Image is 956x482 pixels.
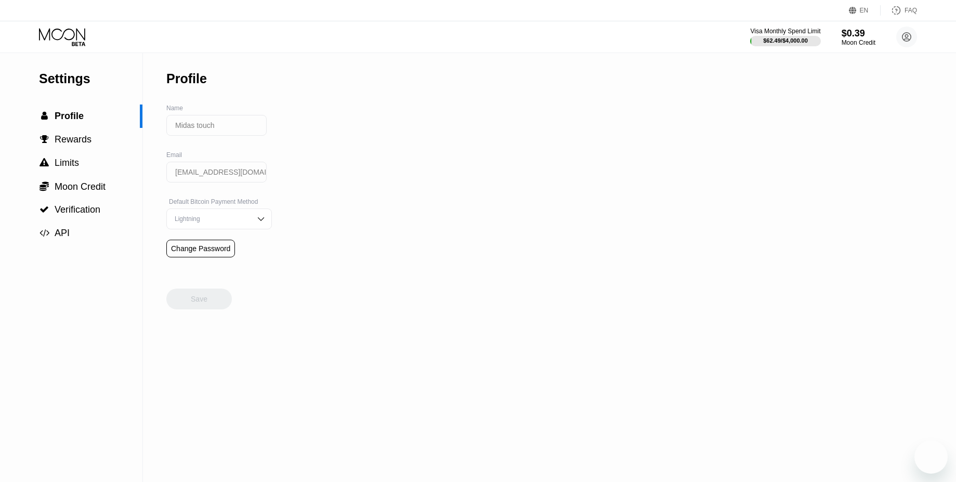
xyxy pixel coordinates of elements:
div: EN [860,7,869,14]
div: FAQ [881,5,917,16]
div:  [39,111,49,121]
div: Settings [39,71,142,86]
div: $0.39 [842,28,875,39]
span:  [41,111,48,121]
div: Default Bitcoin Payment Method [166,198,272,205]
div: Profile [166,71,207,86]
div: EN [849,5,881,16]
div: Lightning [172,215,251,223]
div: $62.49 / $4,000.00 [763,37,808,44]
span:  [40,205,49,214]
div: Moon Credit [842,39,875,46]
div: Change Password [171,244,230,253]
span: Verification [55,204,100,215]
div: Visa Monthly Spend Limit [750,28,820,35]
div: Name [166,105,272,112]
div: Email [166,151,272,159]
span: API [55,228,70,238]
span:  [40,228,49,238]
span:  [40,135,49,144]
span:  [40,158,49,167]
span: Profile [55,111,84,121]
iframe: Button to launch messaging window [914,440,948,474]
div: FAQ [905,7,917,14]
span: Limits [55,158,79,168]
span:  [40,181,49,191]
div:  [39,135,49,144]
span: Rewards [55,134,91,145]
span: Moon Credit [55,181,106,192]
div: $0.39Moon Credit [842,28,875,46]
div: Change Password [166,240,235,257]
div: Visa Monthly Spend Limit$62.49/$4,000.00 [750,28,820,46]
